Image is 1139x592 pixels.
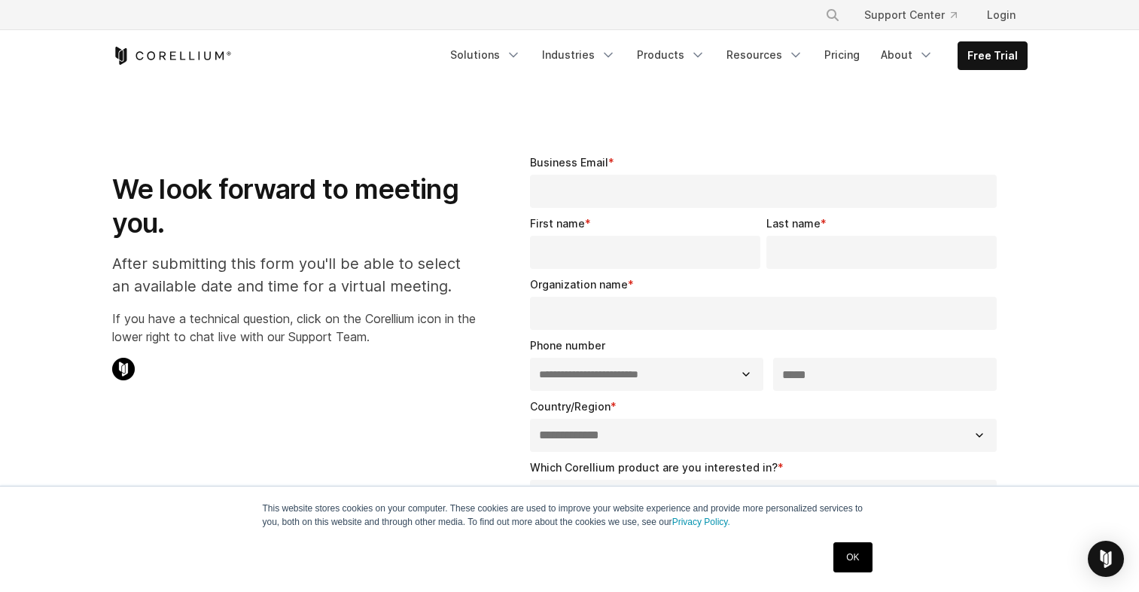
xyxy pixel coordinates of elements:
[112,172,476,240] h1: We look forward to meeting you.
[112,358,135,380] img: Corellium Chat Icon
[872,41,943,69] a: About
[533,41,625,69] a: Industries
[628,41,714,69] a: Products
[819,2,846,29] button: Search
[530,400,611,413] span: Country/Region
[530,461,778,474] span: Which Corellium product are you interested in?
[112,47,232,65] a: Corellium Home
[807,2,1028,29] div: Navigation Menu
[1088,541,1124,577] div: Open Intercom Messenger
[530,278,628,291] span: Organization name
[958,42,1027,69] a: Free Trial
[717,41,812,69] a: Resources
[815,41,869,69] a: Pricing
[441,41,1028,70] div: Navigation Menu
[530,217,585,230] span: First name
[852,2,969,29] a: Support Center
[112,252,476,298] p: After submitting this form you'll be able to select an available date and time for a virtual meet...
[672,517,730,527] a: Privacy Policy.
[530,156,608,169] span: Business Email
[766,217,821,230] span: Last name
[441,41,530,69] a: Solutions
[975,2,1028,29] a: Login
[833,542,872,572] a: OK
[530,339,605,352] span: Phone number
[263,502,877,529] p: This website stores cookies on your computer. These cookies are used to improve your website expe...
[112,310,476,346] p: If you have a technical question, click on the Corellium icon in the lower right to chat live wit...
